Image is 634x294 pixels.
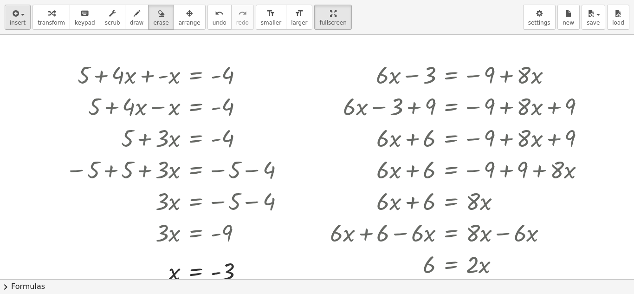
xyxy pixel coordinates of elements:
[125,5,149,30] button: draw
[153,20,168,26] span: erase
[319,20,346,26] span: fullscreen
[148,5,174,30] button: erase
[557,5,580,30] button: new
[215,8,224,19] i: undo
[238,8,247,19] i: redo
[179,20,201,26] span: arrange
[582,5,605,30] button: save
[207,5,232,30] button: undoundo
[256,5,286,30] button: format_sizesmaller
[174,5,206,30] button: arrange
[70,5,100,30] button: keyboardkeypad
[213,20,226,26] span: undo
[607,5,629,30] button: load
[38,20,65,26] span: transform
[295,8,304,19] i: format_size
[5,5,31,30] button: insert
[612,20,624,26] span: load
[266,8,275,19] i: format_size
[286,5,312,30] button: format_sizelarger
[130,20,144,26] span: draw
[587,20,600,26] span: save
[75,20,95,26] span: keypad
[10,20,26,26] span: insert
[32,5,70,30] button: transform
[523,5,556,30] button: settings
[563,20,574,26] span: new
[291,20,307,26] span: larger
[528,20,550,26] span: settings
[105,20,120,26] span: scrub
[261,20,281,26] span: smaller
[231,5,254,30] button: redoredo
[100,5,125,30] button: scrub
[236,20,249,26] span: redo
[80,8,89,19] i: keyboard
[314,5,351,30] button: fullscreen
